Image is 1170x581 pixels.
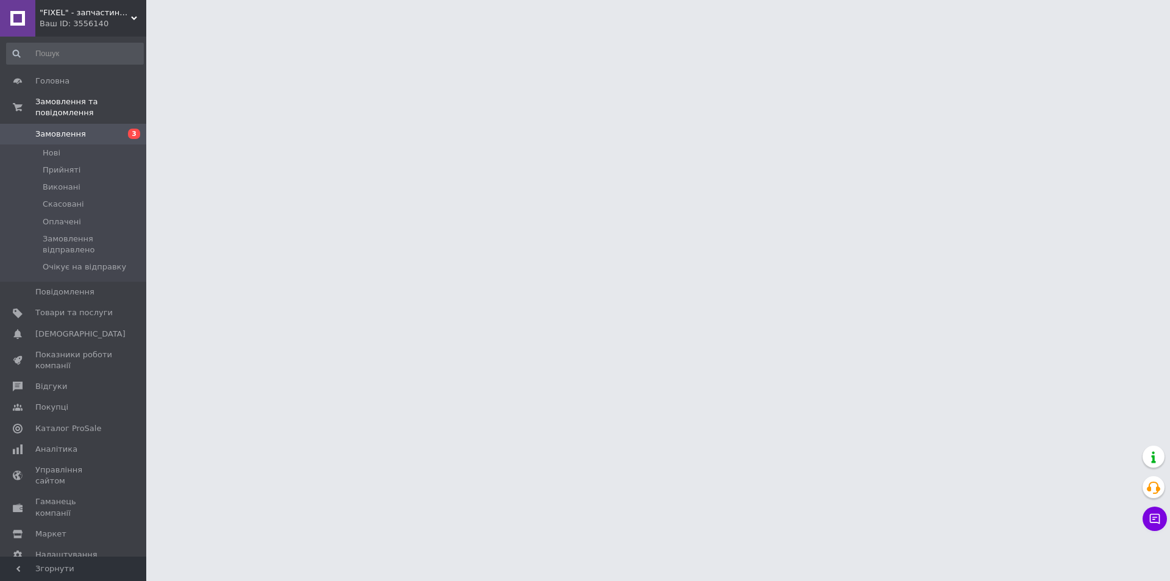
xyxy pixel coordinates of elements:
span: Відгуки [35,381,67,392]
span: Каталог ProSale [35,423,101,434]
span: Головна [35,76,69,87]
span: Маркет [35,529,66,540]
span: Оплачені [43,216,81,227]
span: Замовлення та повідомлення [35,96,146,118]
span: Виконані [43,182,80,193]
div: Ваш ID: 3556140 [40,18,146,29]
span: 3 [128,129,140,139]
span: Нові [43,148,60,159]
span: Товари та послуги [35,307,113,318]
span: Очікує на відправку [43,262,126,273]
span: Аналітика [35,444,77,455]
span: Управління сайтом [35,465,113,487]
span: "FIXEL" - запчастини та аксесуари для побутової техніки [40,7,131,18]
button: Чат з покупцем [1143,507,1167,531]
span: Скасовані [43,199,84,210]
span: Гаманець компанії [35,496,113,518]
span: Замовлення відправлено [43,233,143,255]
span: Повідомлення [35,287,94,298]
span: Покупці [35,402,68,413]
span: [DEMOGRAPHIC_DATA] [35,329,126,340]
span: Прийняті [43,165,80,176]
span: Замовлення [35,129,86,140]
input: Пошук [6,43,144,65]
span: Налаштування [35,549,97,560]
span: Показники роботи компанії [35,349,113,371]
